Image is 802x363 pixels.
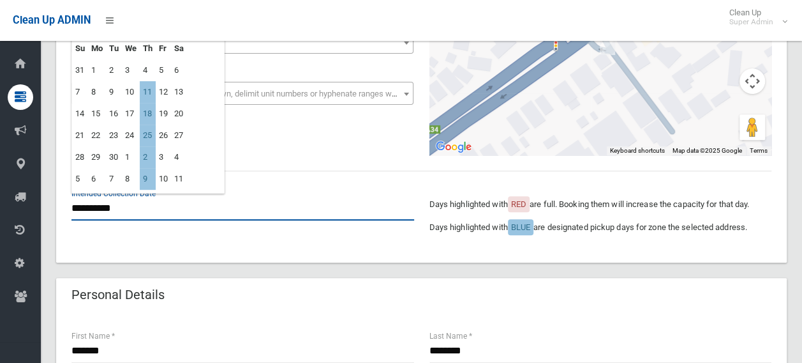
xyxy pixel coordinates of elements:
[106,125,122,146] td: 23
[122,38,140,59] th: We
[723,8,786,27] span: Clean Up
[106,81,122,103] td: 9
[122,146,140,168] td: 1
[72,146,88,168] td: 28
[72,125,88,146] td: 21
[56,282,180,307] header: Personal Details
[88,38,106,59] th: Mo
[88,125,106,146] td: 22
[106,168,122,190] td: 7
[140,81,156,103] td: 11
[80,89,436,98] span: Select the unit number from the dropdown, delimit unit numbers or hyphenate ranges with a comma
[433,139,475,155] img: Google
[140,38,156,59] th: Th
[511,222,530,232] span: BLUE
[429,220,772,235] p: Days highlighted with are designated pickup days for zone the selected address.
[122,168,140,190] td: 8
[72,59,88,81] td: 31
[171,59,187,81] td: 6
[156,125,171,146] td: 26
[106,38,122,59] th: Tu
[88,59,106,81] td: 1
[88,146,106,168] td: 29
[122,81,140,103] td: 10
[122,103,140,125] td: 17
[106,59,122,81] td: 2
[156,103,171,125] td: 19
[156,59,171,81] td: 5
[433,139,475,155] a: Open this area in Google Maps (opens a new window)
[88,168,106,190] td: 6
[88,103,106,125] td: 15
[750,147,768,154] a: Terms (opens in new tab)
[595,28,620,60] div: 192 Canterbury Road, BANKSTOWN NSW 2200
[140,146,156,168] td: 2
[106,103,122,125] td: 16
[610,146,665,155] button: Keyboard shortcuts
[72,103,88,125] td: 14
[429,197,772,212] p: Days highlighted with are full. Booking them will increase the capacity for that day.
[122,59,140,81] td: 3
[739,68,765,94] button: Map camera controls
[171,146,187,168] td: 4
[140,168,156,190] td: 9
[672,147,742,154] span: Map data ©2025 Google
[156,38,171,59] th: Fr
[72,168,88,190] td: 5
[156,168,171,190] td: 10
[140,103,156,125] td: 18
[171,81,187,103] td: 13
[72,38,88,59] th: Su
[106,146,122,168] td: 30
[171,38,187,59] th: Sa
[122,125,140,146] td: 24
[511,199,526,209] span: RED
[156,81,171,103] td: 12
[140,59,156,81] td: 4
[71,31,413,54] span: 192
[171,125,187,146] td: 27
[13,14,91,26] span: Clean Up ADMIN
[171,103,187,125] td: 20
[729,17,773,27] small: Super Admin
[75,34,410,52] span: 192
[72,81,88,103] td: 7
[156,146,171,168] td: 3
[171,168,187,190] td: 11
[88,81,106,103] td: 8
[140,125,156,146] td: 25
[739,114,765,140] button: Drag Pegman onto the map to open Street View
